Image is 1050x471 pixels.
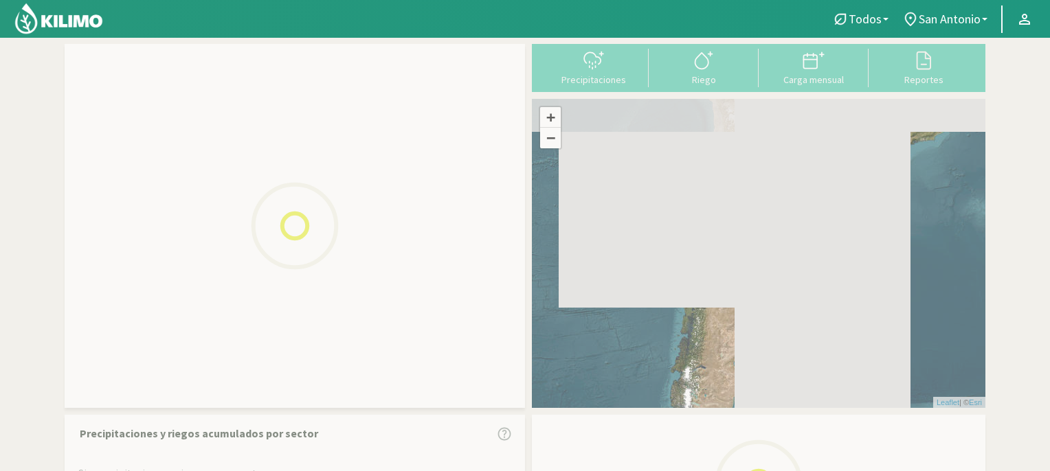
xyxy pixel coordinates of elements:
[933,397,985,409] div: | ©
[540,128,561,148] a: Zoom out
[539,49,649,85] button: Precipitaciones
[763,75,864,84] div: Carga mensual
[649,49,759,85] button: Riego
[759,49,869,85] button: Carga mensual
[14,2,104,35] img: Kilimo
[653,75,755,84] div: Riego
[80,425,318,441] p: Precipitaciones y riegos acumulados por sector
[226,157,364,295] img: Loading...
[540,107,561,128] a: Zoom in
[849,12,882,26] span: Todos
[543,75,645,84] div: Precipitaciones
[919,12,981,26] span: San Antonio
[969,398,982,406] a: Esri
[937,398,959,406] a: Leaflet
[873,75,974,84] div: Reportes
[869,49,979,85] button: Reportes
